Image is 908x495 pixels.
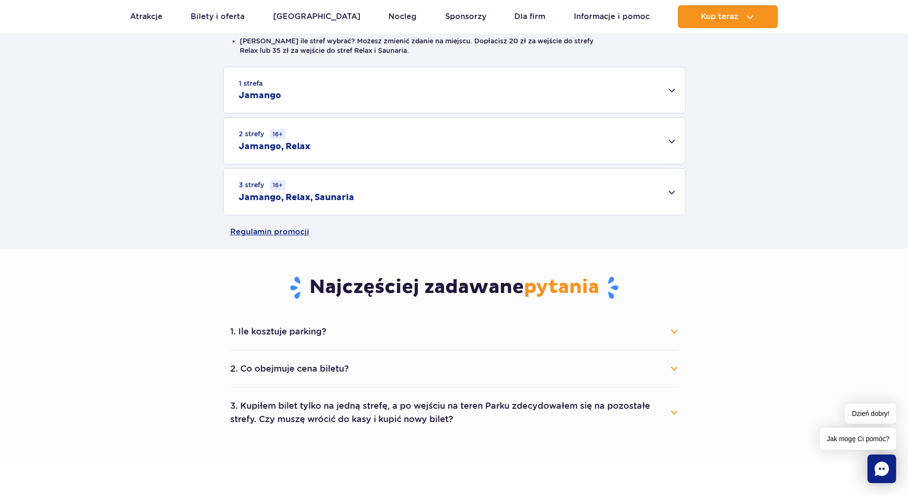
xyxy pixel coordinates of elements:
small: 1 strefa [239,79,263,88]
h2: Jamango, Relax, Saunaria [239,192,354,203]
small: 3 strefy [239,180,286,190]
li: [PERSON_NAME] ile stref wybrać? Możesz zmienić zdanie na miejscu. Dopłacisz 20 zł za wejście do s... [240,36,669,55]
span: Dzień dobry! [845,404,896,424]
button: 3. Kupiłem bilet tylko na jedną strefę, a po wejściu na teren Parku zdecydowałem się na pozostałe... [230,395,678,430]
h3: Najczęściej zadawane [230,275,678,300]
small: 16+ [270,180,286,190]
a: Nocleg [388,5,417,28]
a: Sponsorzy [445,5,486,28]
span: pytania [524,275,599,299]
a: [GEOGRAPHIC_DATA] [273,5,360,28]
a: Dla firm [514,5,545,28]
a: Regulamin promocji [230,215,678,249]
button: 2. Co obejmuje cena biletu? [230,358,678,379]
button: 1. Ile kosztuje parking? [230,321,678,342]
div: Chat [867,455,896,483]
button: Kup teraz [678,5,778,28]
small: 2 strefy [239,129,286,139]
a: Bilety i oferta [191,5,245,28]
h2: Jamango [239,90,281,101]
span: Kup teraz [701,12,738,21]
a: Atrakcje [130,5,163,28]
small: 16+ [270,129,286,139]
h2: Jamango, Relax [239,141,310,152]
span: Jak mogę Ci pomóc? [820,428,896,450]
a: Informacje i pomoc [574,5,650,28]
